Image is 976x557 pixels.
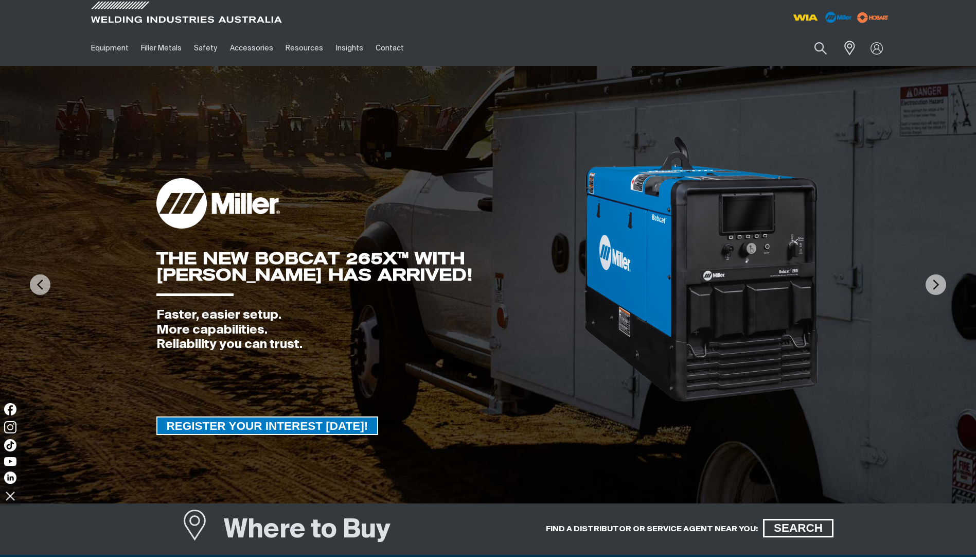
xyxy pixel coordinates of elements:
[790,36,838,60] input: Product name or item number...
[85,30,135,66] a: Equipment
[224,514,391,547] h1: Where to Buy
[803,36,838,60] button: Search products
[854,10,892,25] img: miller
[224,30,279,66] a: Accessories
[2,487,19,504] img: hide socials
[188,30,223,66] a: Safety
[85,30,690,66] nav: Main
[329,30,369,66] a: Insights
[135,30,188,66] a: Filler Metals
[369,30,410,66] a: Contact
[156,308,583,352] div: Faster, easier setup. More capabilities. Reliability you can trust.
[4,457,16,466] img: YouTube
[4,403,16,415] img: Facebook
[182,513,224,551] a: Where to Buy
[765,519,832,537] span: SEARCH
[156,250,583,283] div: THE NEW BOBCAT 265X™ WITH [PERSON_NAME] HAS ARRIVED!
[4,421,16,433] img: Instagram
[546,524,758,534] h5: FIND A DISTRIBUTOR OR SERVICE AGENT NEAR YOU:
[4,472,16,484] img: LinkedIn
[156,416,379,435] a: REGISTER YOUR INTEREST TODAY!
[4,439,16,451] img: TikTok
[763,519,833,537] a: SEARCH
[279,30,329,66] a: Resources
[30,274,50,295] img: PrevArrow
[157,416,378,435] span: REGISTER YOUR INTEREST [DATE]!
[926,274,946,295] img: NextArrow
